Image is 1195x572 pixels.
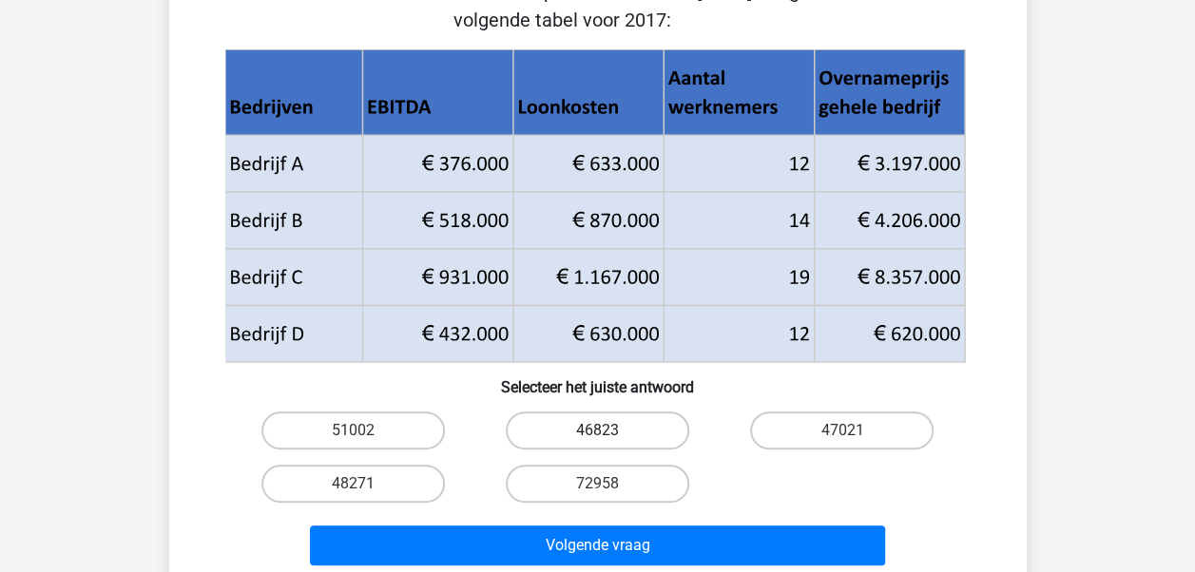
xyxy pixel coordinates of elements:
[750,411,934,449] label: 47021
[261,411,445,449] label: 51002
[261,465,445,503] label: 48271
[506,411,689,449] label: 46823
[506,465,689,503] label: 72958
[310,525,885,565] button: Volgende vraag
[200,363,996,396] h6: Selecteer het juiste antwoord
